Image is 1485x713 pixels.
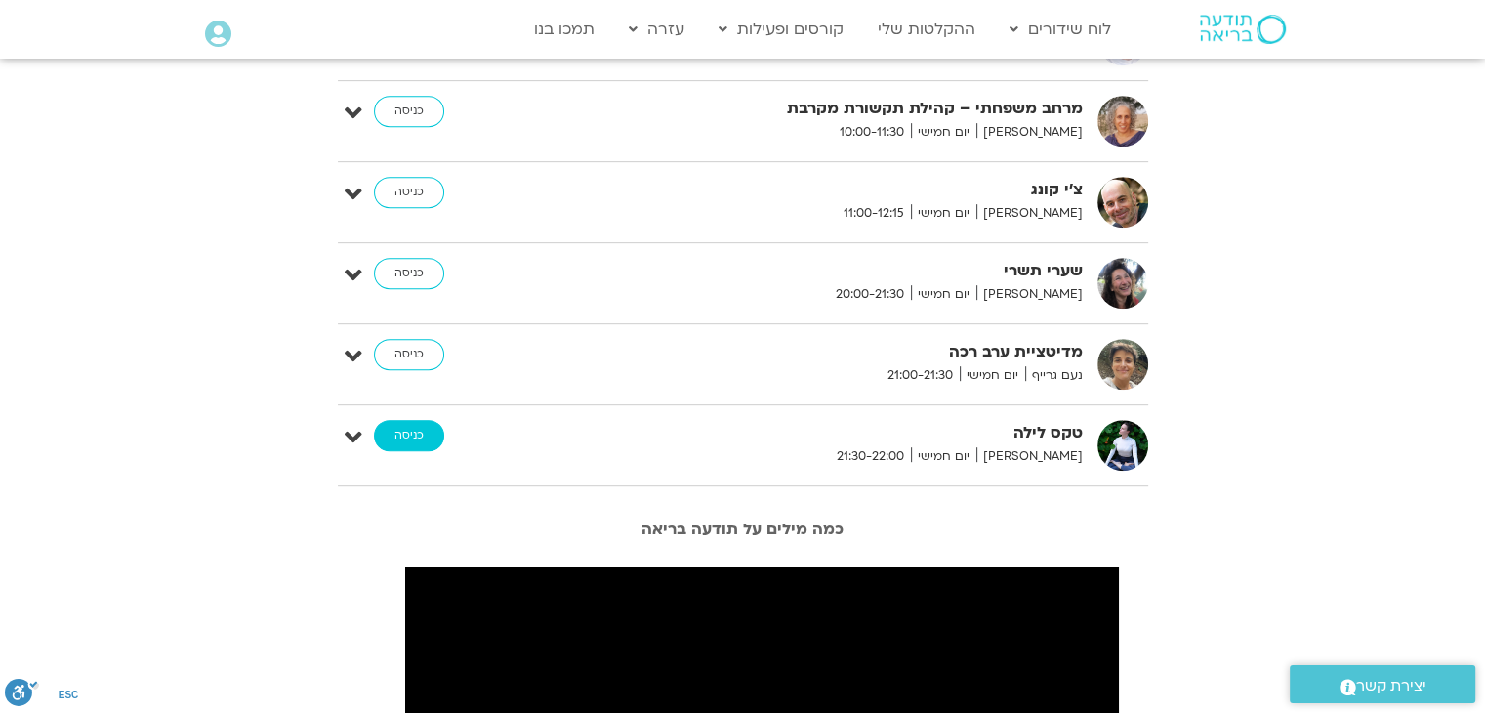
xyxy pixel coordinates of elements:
[1290,665,1475,703] a: יצירת קשר
[911,446,976,467] span: יום חמישי
[604,96,1083,122] strong: מרחב משפחתי – קהילת תקשורת מקרבת
[619,11,694,48] a: עזרה
[976,446,1083,467] span: [PERSON_NAME]
[604,177,1083,203] strong: צ'י קונג
[604,339,1083,365] strong: מדיטציית ערב רכה
[374,177,444,208] a: כניסה
[976,284,1083,305] span: [PERSON_NAME]
[1356,673,1426,699] span: יצירת קשר
[524,11,604,48] a: תמכו בנו
[911,284,976,305] span: יום חמישי
[830,446,911,467] span: 21:30-22:00
[604,420,1083,446] strong: טקס לילה
[374,339,444,370] a: כניסה
[868,11,985,48] a: ההקלטות שלי
[881,365,960,386] span: 21:00-21:30
[196,521,1290,538] h2: כמה מילים על תודעה בריאה
[374,258,444,289] a: כניסה
[837,203,911,224] span: 11:00-12:15
[833,122,911,143] span: 10:00-11:30
[829,284,911,305] span: 20:00-21:30
[374,96,444,127] a: כניסה
[911,122,976,143] span: יום חמישי
[960,365,1025,386] span: יום חמישי
[1000,11,1121,48] a: לוח שידורים
[911,203,976,224] span: יום חמישי
[709,11,853,48] a: קורסים ופעילות
[976,203,1083,224] span: [PERSON_NAME]
[1200,15,1286,44] img: תודעה בריאה
[604,258,1083,284] strong: שערי תשרי
[976,122,1083,143] span: [PERSON_NAME]
[374,420,444,451] a: כניסה
[1025,365,1083,386] span: נעם גרייף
